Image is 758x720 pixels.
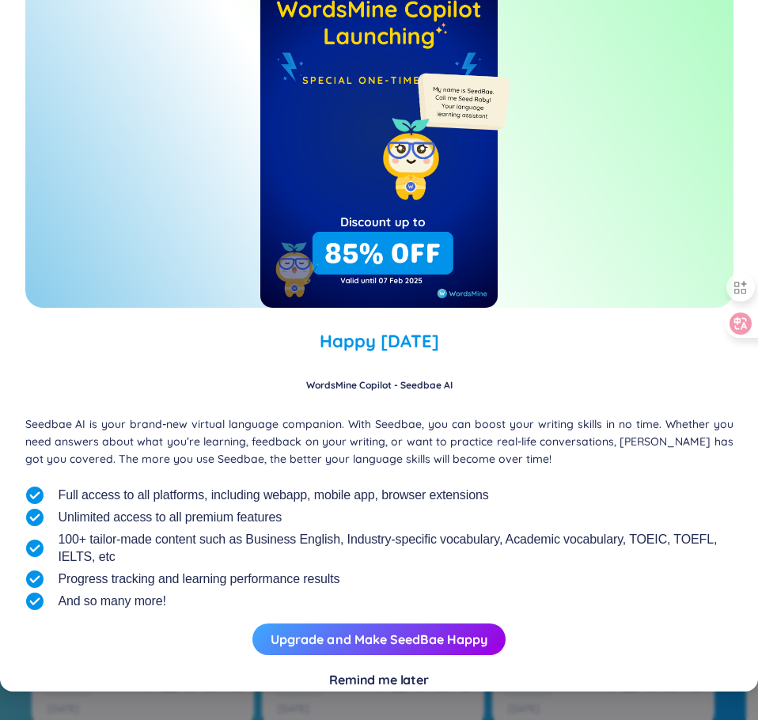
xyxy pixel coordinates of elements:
span: Progress tracking and learning performance results [59,570,340,588]
div: Seedbae AI is your brand-new virtual language companion. With Seedbae, you can boost your writing... [25,415,733,468]
img: minionSeedbaeMessage.35ffe99e.png [413,53,513,153]
span: Happy [DATE] [25,327,733,355]
span: Unlimited access to all premium features [59,509,282,526]
span: And so many more! [59,593,166,610]
img: minionSeedbae.862dd8bc.png [381,114,442,203]
span: 100+ tailor-made content such as Business English, Industry-specific vocabulary, Academic vocabul... [59,531,733,566]
div: Remind me later [329,671,429,688]
span: Full access to all platforms, including webapp, mobile app, browser extensions [59,487,489,504]
a: Upgrade and Make SeedBae Happy [271,631,487,647]
button: Upgrade and Make SeedBae Happy [252,623,506,655]
span: WordsMine Copilot - Seedbae AI [25,377,733,393]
